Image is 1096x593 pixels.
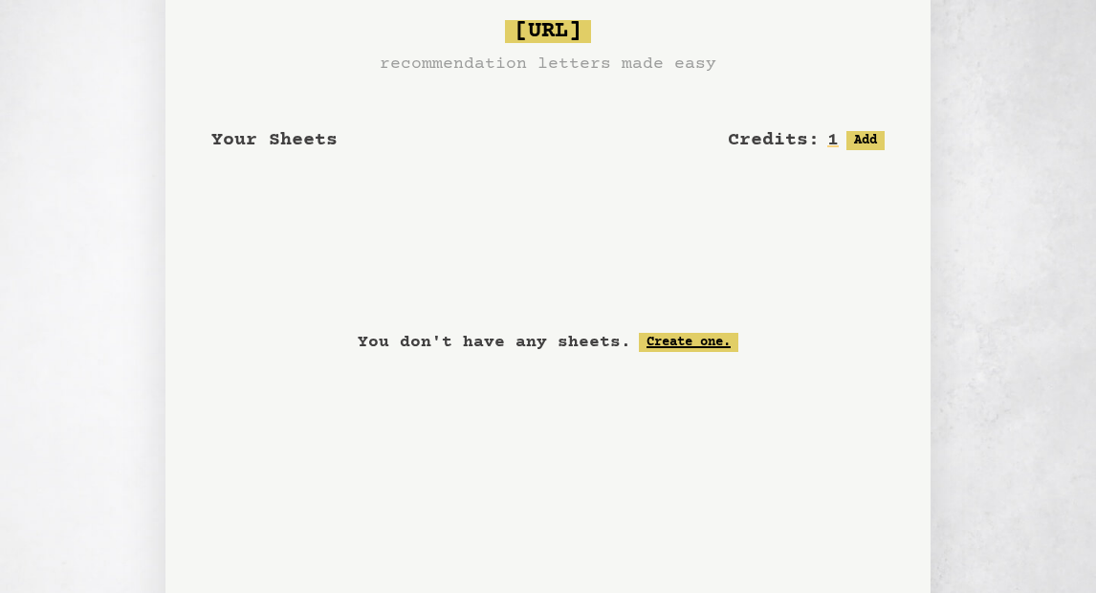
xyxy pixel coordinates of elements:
[380,51,716,77] h3: recommendation letters made easy
[728,127,820,154] h2: Credits:
[211,129,338,151] span: Your Sheets
[639,333,738,352] a: Create one.
[846,131,885,150] button: Add
[827,127,839,154] h2: 1
[358,329,631,356] p: You don't have any sheets.
[505,20,591,43] span: [URL]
